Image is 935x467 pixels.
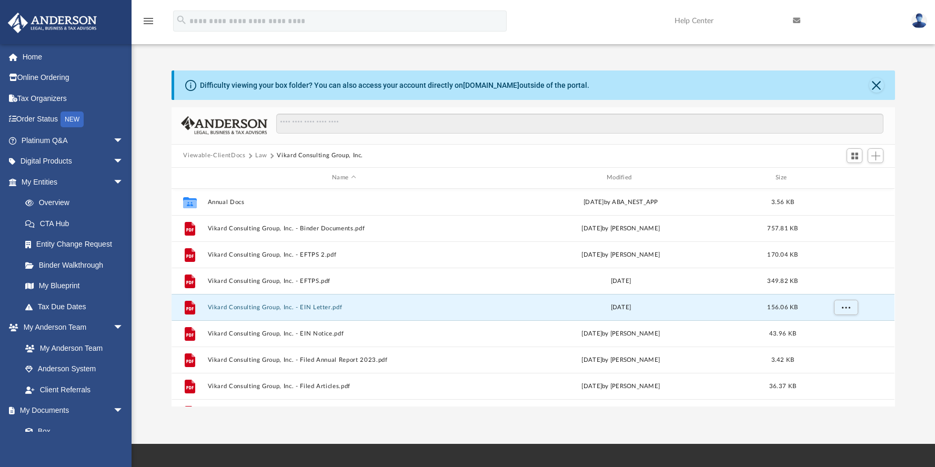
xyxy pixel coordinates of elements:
[485,224,757,233] div: [DATE] by [PERSON_NAME]
[7,67,139,88] a: Online Ordering
[7,109,139,130] a: Order StatusNEW
[485,197,757,207] div: [DATE] by ABA_NEST_APP
[208,225,480,232] button: Vikard Consulting Group, Inc. - Binder Documents.pdf
[176,173,203,182] div: id
[7,400,134,421] a: My Documentsarrow_drop_down
[485,355,757,364] div: [DATE] by [PERSON_NAME]
[15,296,139,317] a: Tax Due Dates
[809,173,882,182] div: id
[7,46,139,67] a: Home
[113,171,134,193] span: arrow_drop_down
[208,251,480,258] button: Vikard Consulting Group, Inc. - EFTPS 2.pdf
[769,383,796,389] span: 36.37 KB
[15,192,139,214] a: Overview
[113,317,134,339] span: arrow_drop_down
[208,278,480,285] button: Vikard Consulting Group, Inc. - EFTPS.pdf
[176,14,187,26] i: search
[771,357,795,362] span: 3.42 KB
[485,302,757,312] div: [DATE]
[255,151,267,160] button: Law
[463,81,519,89] a: [DOMAIN_NAME]
[208,304,480,311] button: Vikard Consulting Group, Inc. - EIN Letter.pdf
[911,13,927,28] img: User Pic
[485,329,757,338] div: [DATE] by [PERSON_NAME]
[277,151,363,160] button: Vikard Consulting Group, Inc.
[769,330,796,336] span: 43.96 KB
[15,276,134,297] a: My Blueprint
[15,255,139,276] a: Binder Walkthrough
[15,234,139,255] a: Entity Change Request
[208,330,480,337] button: Vikard Consulting Group, Inc. - EIN Notice.pdf
[113,151,134,172] span: arrow_drop_down
[142,20,155,27] a: menu
[208,357,480,363] button: Vikard Consulting Group, Inc. - Filed Annual Report 2023.pdf
[768,251,798,257] span: 170.04 KB
[768,278,798,283] span: 349.82 KB
[113,400,134,422] span: arrow_drop_down
[15,359,134,380] a: Anderson System
[768,304,798,310] span: 156.06 KB
[172,189,894,407] div: grid
[7,88,139,109] a: Tax Organizers
[183,151,245,160] button: Viewable-ClientDocs
[485,250,757,259] div: [DATE] by [PERSON_NAME]
[276,114,883,134] input: Search files and folders
[15,338,129,359] a: My Anderson Team
[207,173,480,182] div: Name
[113,130,134,151] span: arrow_drop_down
[15,379,134,400] a: Client Referrals
[485,381,757,391] div: [DATE] by [PERSON_NAME]
[869,78,884,93] button: Close
[771,199,795,205] span: 3.56 KB
[7,317,134,338] a: My Anderson Teamarrow_drop_down
[762,173,804,182] div: Size
[485,276,757,286] div: [DATE]
[5,13,100,33] img: Anderson Advisors Platinum Portal
[142,15,155,27] i: menu
[868,148,883,163] button: Add
[208,383,480,390] button: Vikard Consulting Group, Inc. - Filed Articles.pdf
[485,173,757,182] div: Modified
[208,199,480,206] button: Annual Docs
[834,299,858,315] button: More options
[847,148,862,163] button: Switch to Grid View
[200,80,589,91] div: Difficulty viewing your box folder? You can also access your account directly on outside of the p...
[7,151,139,172] a: Digital Productsarrow_drop_down
[61,111,84,127] div: NEW
[7,171,139,192] a: My Entitiesarrow_drop_down
[15,213,139,234] a: CTA Hub
[768,225,798,231] span: 757.81 KB
[15,421,129,442] a: Box
[7,130,139,151] a: Platinum Q&Aarrow_drop_down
